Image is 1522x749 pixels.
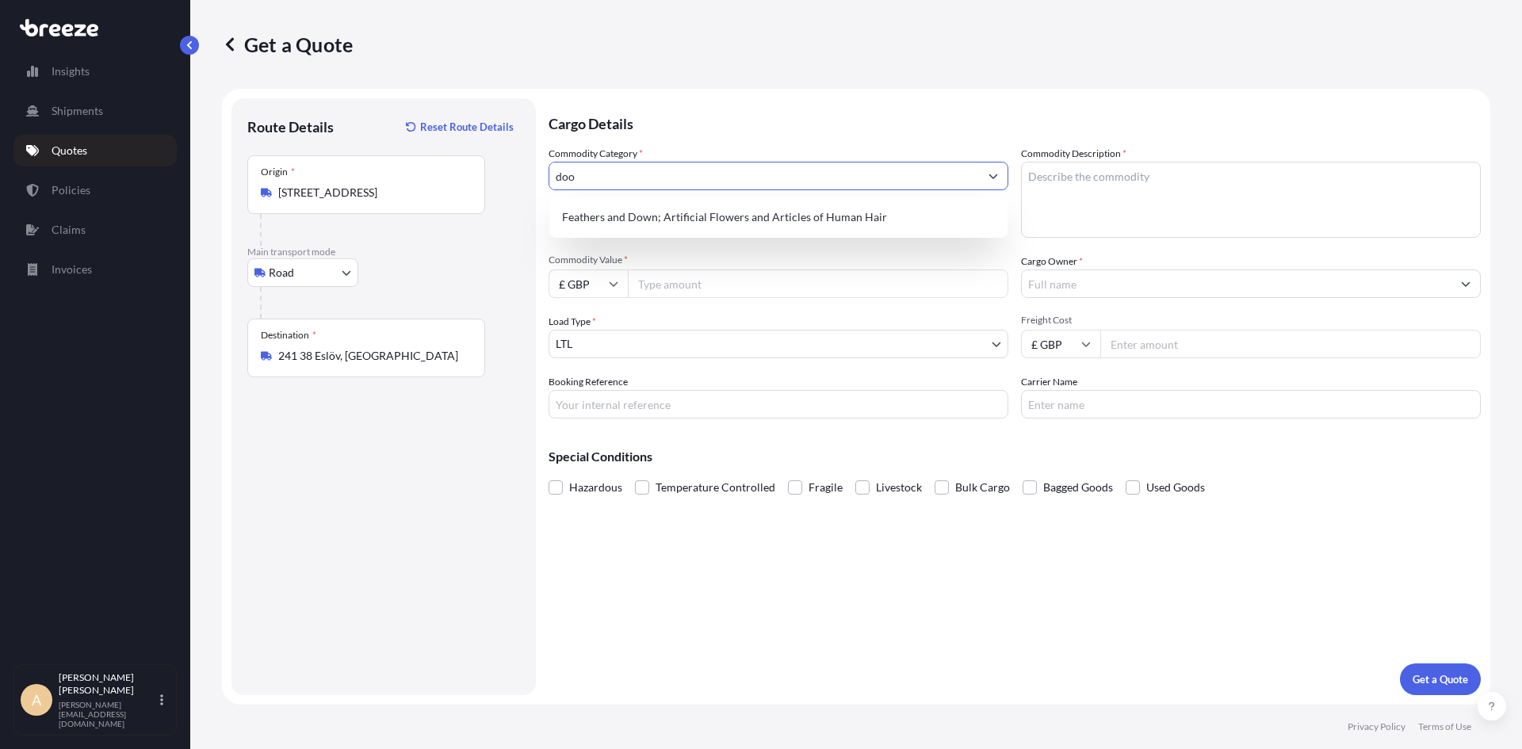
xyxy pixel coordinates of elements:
p: [PERSON_NAME][EMAIL_ADDRESS][DOMAIN_NAME] [59,700,157,728]
button: Select transport [247,258,358,287]
p: Shipments [52,103,103,119]
p: [PERSON_NAME] [PERSON_NAME] [59,671,157,697]
label: Commodity Category [549,146,643,162]
button: Show suggestions [1451,269,1480,298]
p: Insights [52,63,90,79]
input: Your internal reference [549,390,1008,418]
input: Enter name [1021,390,1481,418]
p: Route Details [247,117,334,136]
span: Road [269,265,294,281]
span: Bagged Goods [1043,476,1113,499]
span: Commodity Value [549,254,1008,266]
span: Temperature Controlled [656,476,775,499]
p: Special Conditions [549,450,1481,463]
input: Full name [1022,269,1451,298]
div: Feathers and Down; Artificial Flowers and Articles of Human Hair [556,203,1001,231]
p: Policies [52,182,90,198]
span: A [32,692,41,708]
label: Booking Reference [549,374,628,390]
span: LTL [556,336,572,352]
span: Fragile [809,476,843,499]
input: Select a commodity type [549,162,979,190]
p: Claims [52,222,86,238]
button: Show suggestions [979,162,1008,190]
p: Invoices [52,262,92,277]
span: Load Type [549,314,596,330]
input: Destination [278,348,465,364]
p: Get a Quote [222,32,353,57]
p: Main transport mode [247,246,520,258]
p: Quotes [52,143,87,159]
p: Privacy Policy [1348,720,1405,733]
span: Bulk Cargo [955,476,1010,499]
div: Destination [261,329,316,342]
span: Freight Cost [1021,314,1481,327]
p: Reset Route Details [420,119,514,135]
p: Terms of Use [1418,720,1471,733]
span: Used Goods [1146,476,1205,499]
label: Commodity Description [1021,146,1126,162]
div: Suggestions [556,203,1001,231]
p: Cargo Details [549,98,1481,146]
input: Type amount [628,269,1008,298]
span: Livestock [876,476,922,499]
p: Get a Quote [1413,671,1468,687]
label: Cargo Owner [1021,254,1083,269]
div: Origin [261,166,295,178]
span: Hazardous [569,476,622,499]
input: Enter amount [1100,330,1481,358]
input: Origin [278,185,465,201]
label: Carrier Name [1021,374,1077,390]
